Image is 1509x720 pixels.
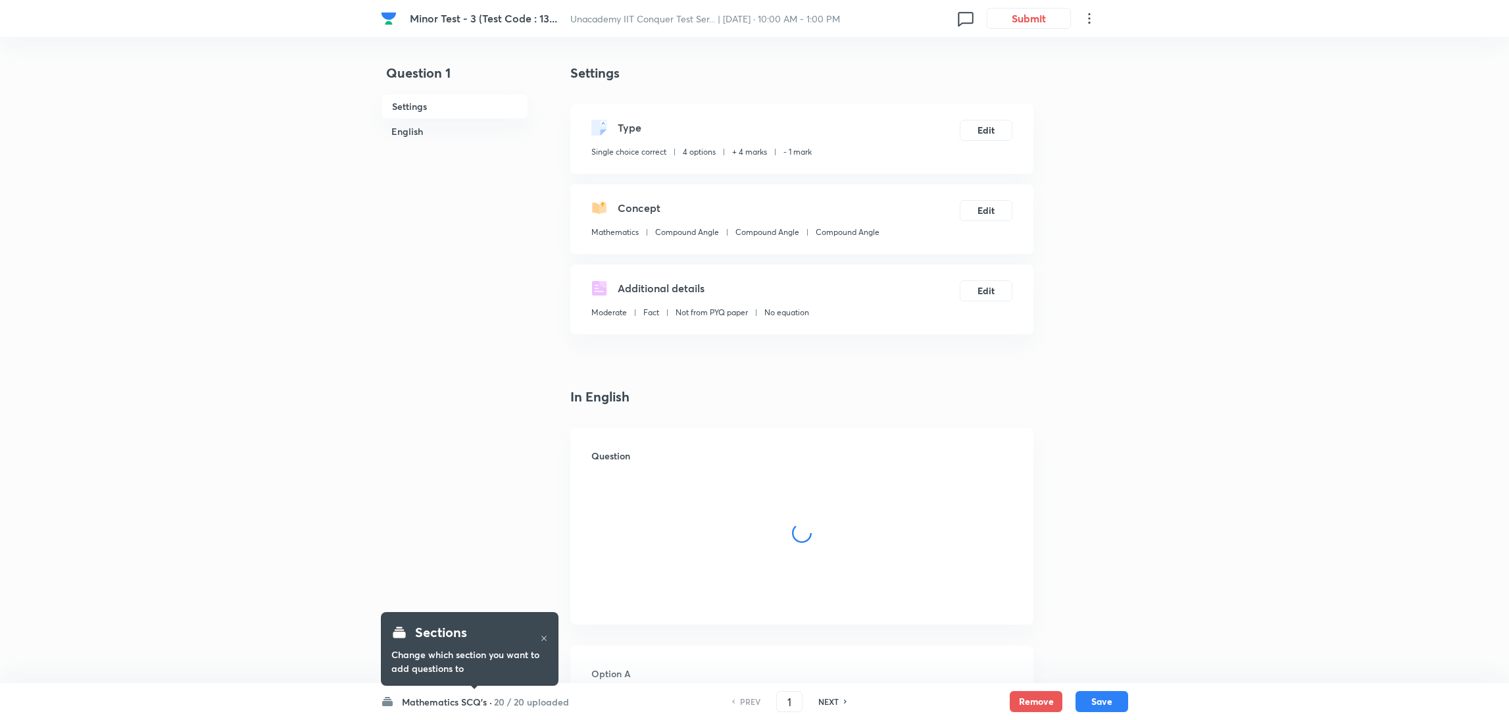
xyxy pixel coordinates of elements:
h5: Concept [618,200,660,216]
h4: Question 1 [381,63,528,93]
img: questionConcept.svg [591,200,607,216]
p: Compound Angle [735,226,799,238]
p: 4 options [683,146,716,158]
img: Company Logo [381,11,397,26]
h6: Option A [591,667,1012,681]
span: Minor Test - 3 (Test Code : 13... [410,11,557,25]
h6: Settings [381,93,528,119]
h6: NEXT [818,696,839,707]
h4: Settings [570,63,1033,83]
h6: Question [591,449,1012,463]
h6: English [381,119,528,143]
p: Single choice correct [591,146,666,158]
a: Company Logo [381,11,399,26]
h6: Mathematics SCQ's · [402,695,492,709]
p: Fact [643,307,659,319]
span: Unacademy IIT Conquer Test Ser... | [DATE] · 10:00 AM - 1:00 PM [570,13,840,25]
p: Not from PYQ paper [676,307,748,319]
button: Remove [1010,691,1062,712]
p: Mathematics [591,226,639,238]
h4: Sections [415,623,467,642]
p: Compound Angle [816,226,879,238]
h4: In English [570,387,1033,407]
button: Edit [960,280,1012,301]
p: - 1 mark [783,146,812,158]
p: Moderate [591,307,627,319]
p: + 4 marks [732,146,767,158]
button: Edit [960,120,1012,141]
h5: Additional details [618,280,705,296]
p: Compound Angle [655,226,719,238]
img: questionType.svg [591,120,607,136]
img: questionDetails.svg [591,280,607,296]
button: Submit [987,8,1071,29]
h6: Change which section you want to add questions to [391,648,548,675]
h6: PREV [740,696,760,707]
h5: Type [618,120,641,136]
h6: 20 / 20 uploaded [494,695,569,709]
button: Save [1076,691,1128,712]
button: Edit [960,200,1012,221]
p: No equation [764,307,809,319]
